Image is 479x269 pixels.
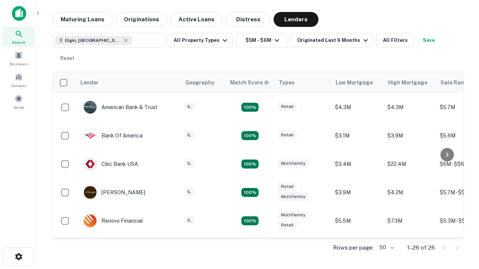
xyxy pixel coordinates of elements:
[278,182,297,191] div: Retail
[331,72,384,93] th: Low Mortgage
[2,48,35,68] a: Borrowers
[184,188,194,196] div: IL
[241,216,259,225] div: Matching Properties: 4, hasApolloMatch: undefined
[2,92,35,112] a: Saved
[384,121,436,150] td: $3.9M
[407,243,435,252] p: 1–26 of 26
[83,214,143,228] div: Renovo Financial
[116,12,167,27] button: Originations
[181,72,226,93] th: Geography
[184,159,194,168] div: IL
[331,207,384,235] td: $5.5M
[10,61,28,67] span: Borrowers
[384,235,436,263] td: $3.1M
[84,158,97,170] img: picture
[331,150,384,178] td: $3.4M
[83,157,138,171] div: Cibc Bank USA
[278,131,297,139] div: Retail
[241,103,259,112] div: Matching Properties: 7, hasApolloMatch: undefined
[230,78,269,87] div: Capitalize uses an advanced AI algorithm to match your search with the best lender. The match sco...
[185,78,214,87] div: Geography
[333,243,373,252] p: Rows per page:
[278,159,308,168] div: Multifamily
[13,104,24,110] span: Saved
[84,129,97,142] img: picture
[2,70,35,90] a: Contacts
[291,33,373,48] button: Originated Last 6 Months
[376,33,414,48] button: All Filters
[331,121,384,150] td: $3.1M
[384,72,436,93] th: High Mortgage
[168,33,233,48] button: All Property Types
[274,72,331,93] th: Types
[84,101,97,114] img: picture
[274,12,318,27] button: Lenders
[384,178,436,207] td: $4.2M
[170,12,223,27] button: Active Loans
[11,83,26,89] span: Contacts
[384,150,436,178] td: $22.4M
[52,12,113,27] button: Maturing Loans
[12,6,26,21] img: capitalize-icon.png
[236,33,288,48] button: $5M - $6M
[226,12,271,27] button: Distress
[84,186,97,199] img: picture
[278,221,297,229] div: Retail
[442,185,479,221] iframe: Chat Widget
[278,192,308,201] div: Multifamily
[336,78,373,87] div: Low Mortgage
[278,102,297,111] div: Retail
[83,186,145,199] div: [PERSON_NAME]
[80,78,98,87] div: Lender
[226,72,274,93] th: Capitalize uses an advanced AI algorithm to match your search with the best lender. The match sco...
[184,131,194,139] div: IL
[376,242,395,253] div: 50
[384,207,436,235] td: $7.3M
[241,131,259,140] div: Matching Properties: 4, hasApolloMatch: undefined
[241,160,259,168] div: Matching Properties: 4, hasApolloMatch: undefined
[278,211,308,219] div: Multifamily
[184,102,194,111] div: IL
[331,178,384,207] td: $3.9M
[388,78,427,87] div: High Mortgage
[241,188,259,197] div: Matching Properties: 4, hasApolloMatch: undefined
[331,235,384,263] td: $2.2M
[331,93,384,121] td: $4.3M
[230,78,268,87] h6: Match Score
[297,36,370,45] div: Originated Last 6 Months
[12,39,25,45] span: Search
[83,129,143,142] div: Bank Of America
[384,93,436,121] td: $4.3M
[184,216,194,225] div: IL
[76,72,181,93] th: Lender
[84,214,97,227] img: picture
[2,27,35,47] a: Search
[65,37,121,44] span: Elgin, [GEOGRAPHIC_DATA], [GEOGRAPHIC_DATA]
[55,51,79,66] button: Reset
[417,33,441,48] button: Save your search to get updates of matches that match your search criteria.
[279,78,295,87] div: Types
[83,101,158,114] div: American Bank & Trust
